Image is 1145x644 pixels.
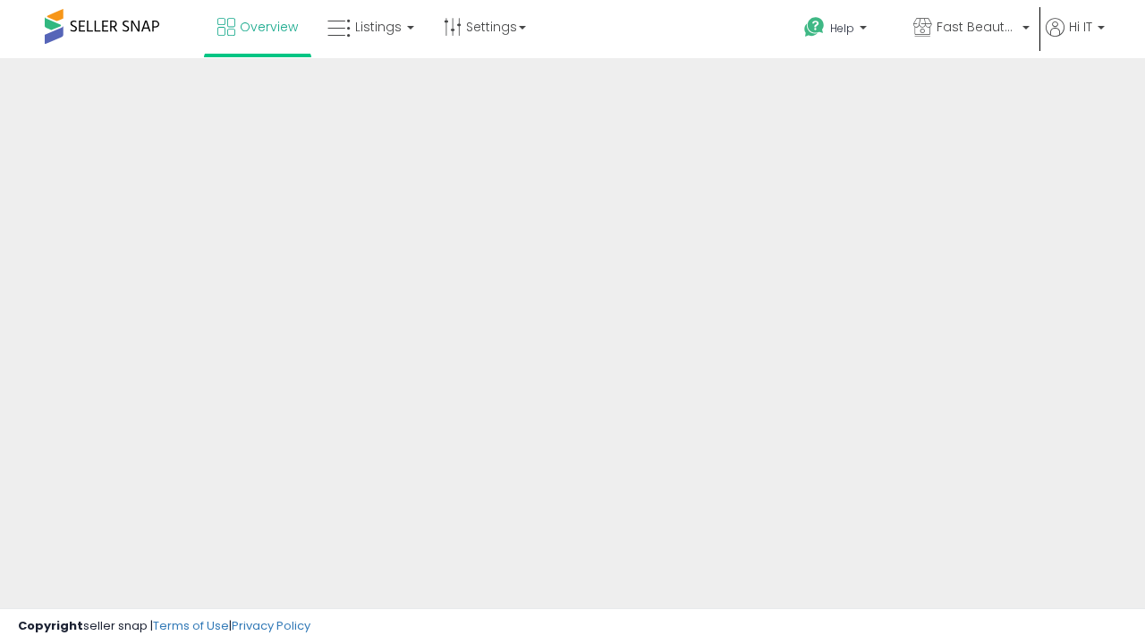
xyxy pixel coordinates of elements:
[803,16,826,38] i: Get Help
[18,618,310,635] div: seller snap | |
[830,21,854,36] span: Help
[1069,18,1092,36] span: Hi IT
[240,18,298,36] span: Overview
[232,617,310,634] a: Privacy Policy
[153,617,229,634] a: Terms of Use
[355,18,402,36] span: Listings
[790,3,897,58] a: Help
[1046,18,1105,58] a: Hi IT
[18,617,83,634] strong: Copyright
[937,18,1017,36] span: Fast Beauty ([GEOGRAPHIC_DATA])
